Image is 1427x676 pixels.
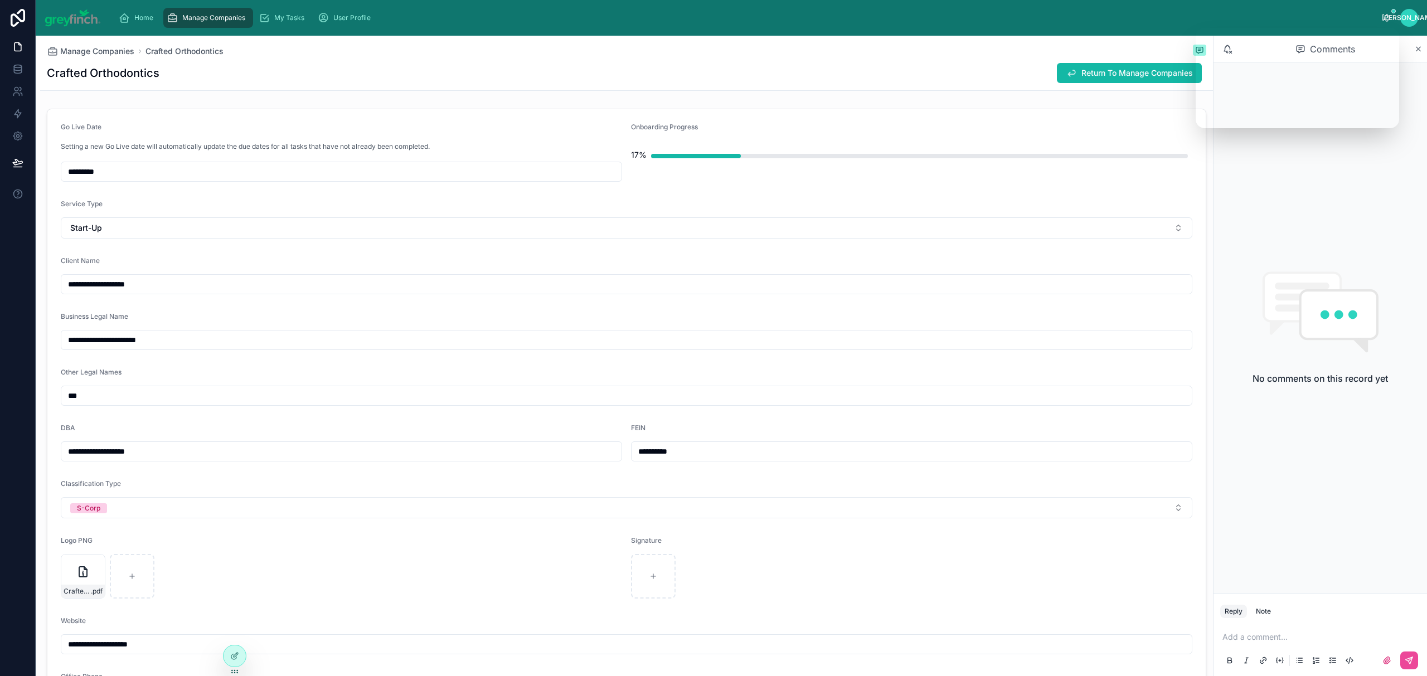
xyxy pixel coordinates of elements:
span: Client Name [61,256,100,265]
a: User Profile [314,8,378,28]
a: Crafted Orthodontics [145,46,224,57]
div: scrollable content [110,6,1383,30]
h1: Crafted Orthodontics [47,65,159,81]
button: Reply [1220,605,1247,618]
span: Manage Companies [60,46,134,57]
button: Select Button [61,217,1192,239]
span: FEIN [631,424,645,432]
a: Home [115,8,161,28]
h2: No comments on this record yet [1253,372,1388,385]
button: Select Button [61,497,1192,518]
span: Signature [631,536,662,544]
span: Website [61,616,86,625]
span: Go Live Date [61,123,101,131]
a: My Tasks [255,8,312,28]
span: Onboarding Progress [631,123,698,131]
span: Manage Companies [182,13,245,22]
span: Crafted-Primary-Blue [64,587,91,596]
button: Note [1251,605,1275,618]
div: Note [1256,607,1271,616]
button: Return To Manage Companies [1057,63,1202,83]
a: Manage Companies [47,46,134,57]
span: Logo PNG [61,536,93,544]
span: DBA [61,424,75,432]
span: Service Type [61,200,103,208]
span: Business Legal Name [61,312,128,320]
span: My Tasks [274,13,304,22]
span: .pdf [91,587,103,596]
a: Manage Companies [163,8,253,28]
span: Home [134,13,153,22]
span: Start-Up [70,222,102,234]
span: User Profile [333,13,371,22]
img: App logo [45,9,101,27]
p: Setting a new Go Live date will automatically update the due dates for all tasks that have not al... [61,142,430,152]
div: 17% [631,144,647,166]
span: Other Legal Names [61,368,122,376]
span: Return To Manage Companies [1081,67,1193,79]
span: Classification Type [61,479,121,488]
div: S-Corp [77,503,100,513]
